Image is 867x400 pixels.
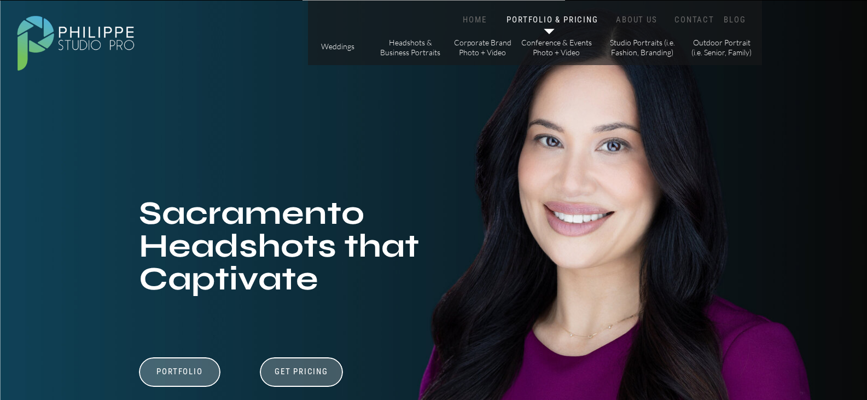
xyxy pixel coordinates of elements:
a: Portfolio [142,367,218,387]
a: Headshots & Business Portraits [380,38,441,57]
a: Corporate Brand Photo + Video [452,38,514,57]
a: Outdoor Portrait (i.e. Senior, Family) [691,38,753,57]
a: PORTFOLIO & PRICING [505,15,601,25]
a: Weddings [318,42,357,53]
a: Get Pricing [271,367,332,380]
a: CONTACT [672,15,717,25]
a: HOME [452,15,498,25]
a: ABOUT US [614,15,660,25]
a: Studio Portraits (i.e. Fashion, Branding) [606,38,679,57]
a: Conference & Events Photo + Video [521,38,592,57]
h1: Sacramento Headshots that Captivate [139,197,446,306]
a: BLOG [721,15,749,25]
